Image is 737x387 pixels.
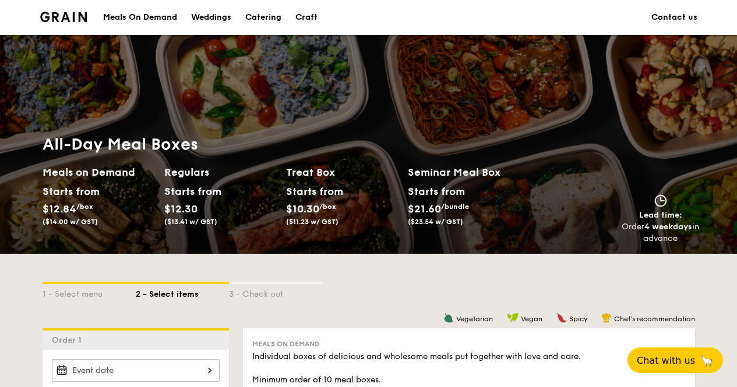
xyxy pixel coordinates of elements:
[614,315,695,323] span: Chef's recommendation
[286,164,399,180] h2: Treat Box
[601,313,612,323] img: icon-chef-hat.a58ddaea.svg
[286,183,338,200] div: Starts from
[652,194,669,207] img: icon-clock.2db775ea.svg
[639,210,682,220] span: Lead time:
[700,354,714,367] span: 🦙
[136,284,229,300] div: 2 - Select items
[556,313,567,323] img: icon-spicy.37a8142b.svg
[43,134,530,155] h1: All-Day Meal Boxes
[521,315,542,323] span: Vegan
[319,203,336,211] span: /box
[164,218,217,226] span: ($13.41 w/ GST)
[569,315,587,323] span: Spicy
[76,203,93,211] span: /box
[252,340,320,348] span: Meals on Demand
[40,12,87,22] img: Grain
[52,359,220,382] input: Event date
[286,203,319,215] span: $10.30
[408,183,464,200] div: Starts from
[644,222,692,232] strong: 4 weekdays
[627,347,723,373] button: Chat with us🦙
[507,313,519,323] img: icon-vegan.f8ff3823.svg
[164,183,216,200] div: Starts from
[408,164,530,180] h2: Seminar Meal Box
[52,335,86,345] span: Order 1
[164,164,277,180] h2: Regulars
[229,284,322,300] div: 3 - Check out
[43,164,155,180] h2: Meals on Demand
[286,218,338,226] span: ($11.23 w/ GST)
[441,203,469,211] span: /bundle
[43,183,94,200] div: Starts from
[408,203,441,215] span: $21.60
[43,284,136,300] div: 1 - Select menu
[456,315,493,323] span: Vegetarian
[637,355,695,366] span: Chat with us
[622,221,700,244] div: Order in advance
[164,203,198,215] span: $12.30
[43,203,76,215] span: $12.84
[40,12,87,22] a: Logotype
[43,218,98,226] span: ($14.00 w/ GST)
[443,313,454,323] img: icon-vegetarian.fe4039eb.svg
[408,218,463,226] span: ($23.54 w/ GST)
[252,351,686,386] div: Individual boxes of delicious and wholesome meals put together with love and care. Minimum order ...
